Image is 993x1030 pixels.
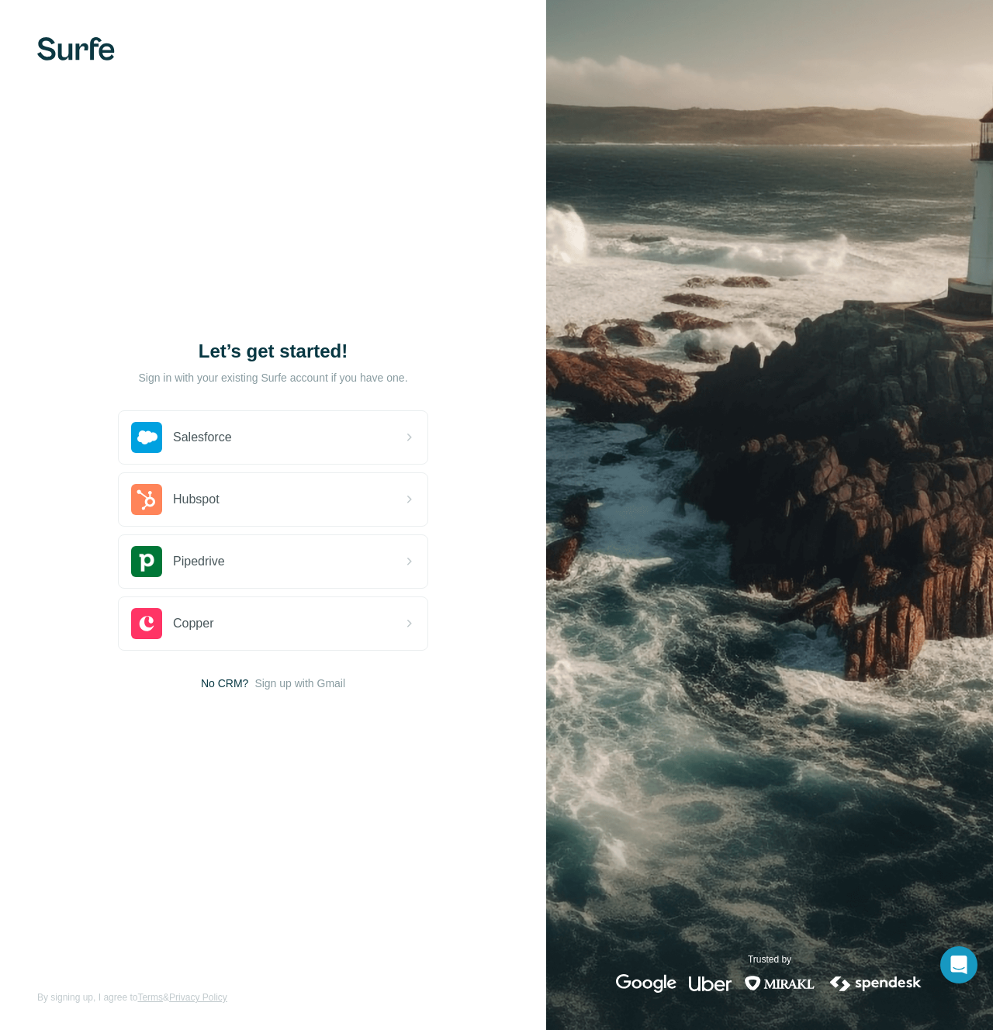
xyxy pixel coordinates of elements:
[137,992,163,1003] a: Terms
[828,974,924,993] img: spendesk's logo
[173,552,225,571] span: Pipedrive
[131,608,162,639] img: copper's logo
[131,546,162,577] img: pipedrive's logo
[37,37,115,60] img: Surfe's logo
[138,370,407,385] p: Sign in with your existing Surfe account if you have one.
[131,484,162,515] img: hubspot's logo
[131,422,162,453] img: salesforce's logo
[744,974,815,993] img: mirakl's logo
[689,974,732,993] img: uber's logo
[118,339,428,364] h1: Let’s get started!
[173,614,213,633] span: Copper
[940,946,977,983] div: Open Intercom Messenger
[169,992,227,1003] a: Privacy Policy
[201,676,248,691] span: No CRM?
[37,990,227,1004] span: By signing up, I agree to &
[173,428,232,447] span: Salesforce
[173,490,220,509] span: Hubspot
[254,676,345,691] button: Sign up with Gmail
[616,974,676,993] img: google's logo
[748,952,791,966] p: Trusted by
